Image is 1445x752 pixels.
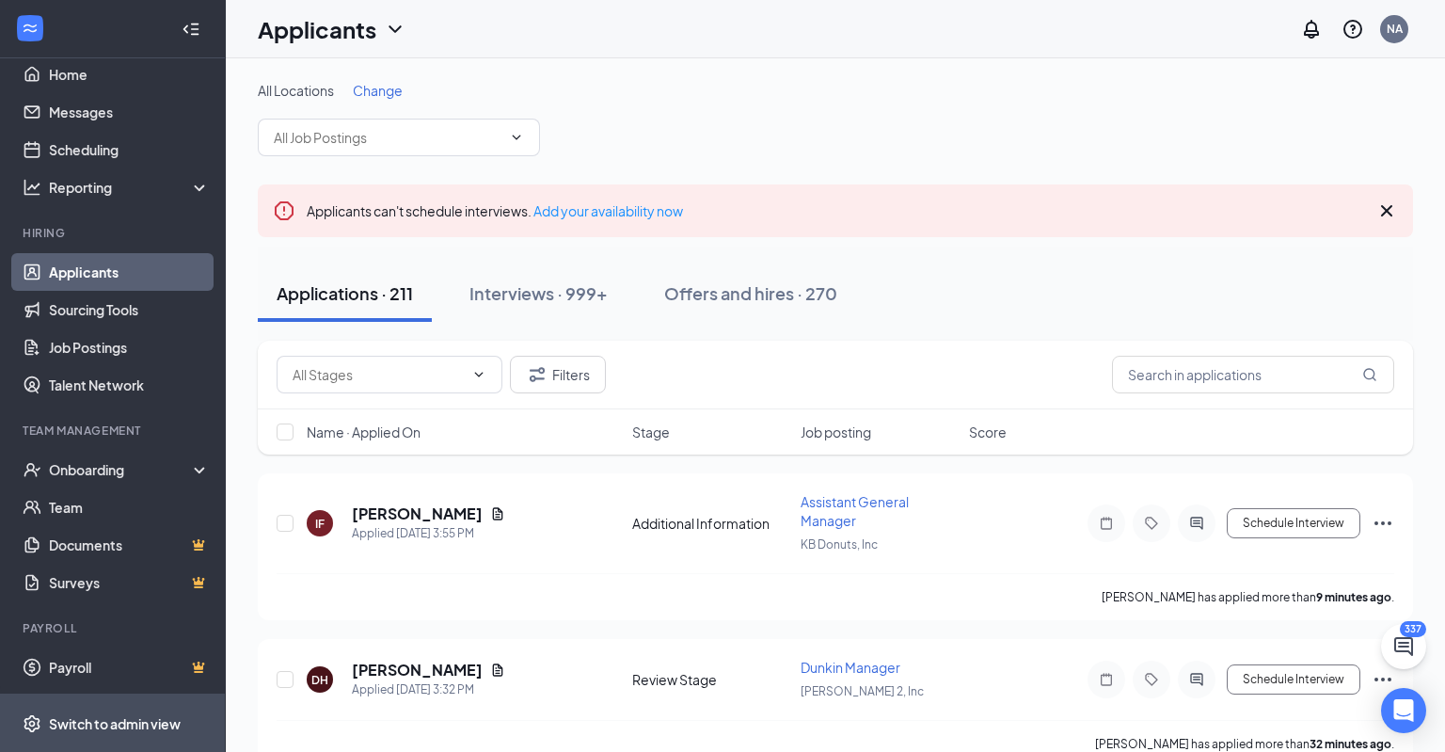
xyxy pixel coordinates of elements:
a: Messages [49,93,210,131]
div: Applications · 211 [277,281,413,305]
span: Job posting [801,423,871,441]
svg: Document [490,506,505,521]
a: Home [49,56,210,93]
svg: ActiveChat [1185,672,1208,687]
div: Additional Information [632,514,789,533]
svg: Document [490,663,505,678]
span: Stage [632,423,670,441]
svg: Collapse [182,20,200,39]
svg: MagnifyingGlass [1362,367,1377,382]
svg: QuestionInfo [1342,18,1364,40]
span: Change [353,82,403,99]
input: All Stages [293,364,464,385]
div: Applied [DATE] 3:55 PM [352,524,505,543]
b: 9 minutes ago [1316,590,1391,604]
svg: Ellipses [1372,512,1394,535]
svg: UserCheck [23,460,41,479]
svg: Error [273,200,295,222]
button: Schedule Interview [1227,664,1360,695]
svg: ChevronDown [384,18,406,40]
svg: Note [1095,516,1118,531]
a: DocumentsCrown [49,526,210,564]
div: IF [315,516,325,532]
button: Schedule Interview [1227,508,1360,538]
span: Assistant General Manager [801,493,909,529]
div: Payroll [23,620,206,636]
svg: Filter [526,363,548,386]
svg: ChevronDown [509,130,524,145]
div: 337 [1400,621,1426,637]
svg: Note [1095,672,1118,687]
div: Applied [DATE] 3:32 PM [352,680,505,699]
a: Scheduling [49,131,210,168]
svg: Ellipses [1372,668,1394,691]
div: Onboarding [49,460,194,479]
svg: WorkstreamLogo [21,19,40,38]
a: Talent Network [49,366,210,404]
button: ChatActive [1381,624,1426,669]
div: NA [1387,21,1403,37]
div: Switch to admin view [49,714,181,733]
p: [PERSON_NAME] has applied more than . [1095,736,1394,752]
svg: Notifications [1300,18,1323,40]
svg: ChatActive [1392,635,1415,658]
span: Dunkin Manager [801,659,900,676]
span: Score [969,423,1007,441]
div: Review Stage [632,670,789,689]
a: Applicants [49,253,210,291]
span: [PERSON_NAME] 2, Inc [801,684,924,698]
div: Reporting [49,178,211,197]
b: 32 minutes ago [1310,737,1391,751]
svg: ActiveChat [1185,516,1208,531]
svg: Cross [1375,200,1398,222]
input: Search in applications [1112,356,1394,393]
span: Name · Applied On [307,423,421,441]
div: Open Intercom Messenger [1381,688,1426,733]
a: Add your availability now [533,202,683,219]
svg: Tag [1140,672,1163,687]
svg: Settings [23,714,41,733]
svg: Analysis [23,178,41,197]
svg: Tag [1140,516,1163,531]
a: Sourcing Tools [49,291,210,328]
svg: ChevronDown [471,367,486,382]
span: KB Donuts, Inc [801,537,878,552]
span: Applicants can't schedule interviews. [307,202,683,219]
a: SurveysCrown [49,564,210,601]
div: DH [311,672,328,688]
h5: [PERSON_NAME] [352,660,483,680]
div: Hiring [23,225,206,241]
div: Team Management [23,423,206,439]
div: Offers and hires · 270 [664,281,837,305]
div: Interviews · 999+ [469,281,608,305]
input: All Job Postings [274,127,501,148]
a: Team [49,488,210,526]
h1: Applicants [258,13,376,45]
p: [PERSON_NAME] has applied more than . [1102,589,1394,605]
span: All Locations [258,82,334,99]
a: Job Postings [49,328,210,366]
h5: [PERSON_NAME] [352,504,483,524]
a: PayrollCrown [49,648,210,686]
button: Filter Filters [510,356,606,393]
